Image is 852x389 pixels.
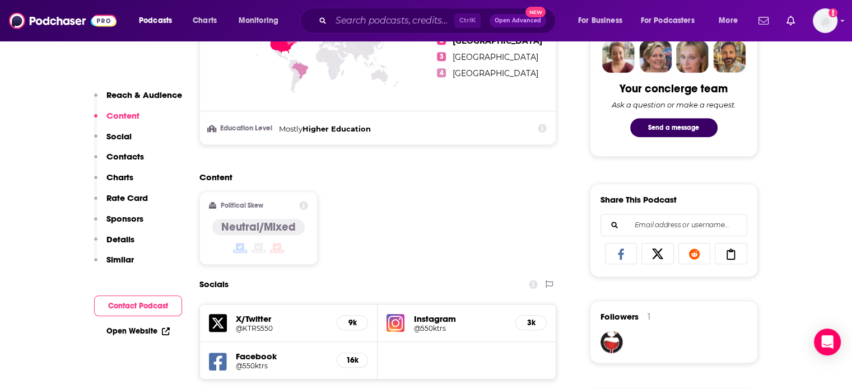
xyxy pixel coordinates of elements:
a: Share on Facebook [605,243,637,264]
input: Search podcasts, credits, & more... [331,12,454,30]
h5: X/Twitter [236,313,328,324]
h2: Content [199,172,548,182]
input: Email address or username... [610,214,738,236]
span: [GEOGRAPHIC_DATA] [453,68,538,78]
button: Contact Podcast [94,296,182,316]
div: Search podcasts, credits, & more... [311,8,566,34]
p: Details [106,234,134,245]
span: Monitoring [239,13,278,29]
button: Details [94,234,134,255]
h2: Political Skew [221,201,263,209]
span: [GEOGRAPHIC_DATA] [453,52,538,62]
div: Ask a question or make a request. [612,100,736,109]
button: Show profile menu [813,8,837,33]
a: Share on X/Twitter [641,243,674,264]
span: New [525,7,546,17]
h5: Facebook [236,351,328,362]
a: Share on Reddit [678,243,711,264]
h5: Instagram [413,313,506,324]
span: Higher Education [302,124,371,133]
h5: 16k [346,355,359,365]
span: Ctrl K [454,13,481,28]
svg: Add a profile image [828,8,837,17]
h3: Share This Podcast [600,194,677,205]
h4: Neutral/Mixed [221,220,296,234]
button: Contacts [94,151,144,172]
span: More [719,13,738,29]
button: Similar [94,254,134,275]
button: open menu [231,12,293,30]
span: Podcasts [139,13,172,29]
p: Rate Card [106,193,148,203]
div: 1 [648,312,650,322]
h3: Education Level [209,125,274,132]
img: carltonjohnson060 [600,331,623,353]
p: Reach & Audience [106,90,182,100]
div: Your concierge team [620,82,728,96]
img: User Profile [813,8,837,33]
button: Rate Card [94,193,148,213]
h5: 3k [525,318,537,327]
a: Copy Link [715,243,747,264]
a: Show notifications dropdown [782,11,799,30]
span: Mostly [279,124,302,133]
img: Jules Profile [676,40,709,73]
span: 3 [437,52,446,61]
img: Jon Profile [713,40,746,73]
p: Content [106,110,139,121]
a: @550ktrs [236,362,328,370]
img: Sydney Profile [602,40,635,73]
button: Charts [94,172,133,193]
img: Podchaser - Follow, Share and Rate Podcasts [9,10,117,31]
span: Charts [193,13,217,29]
span: Logged in as gbrussel [813,8,837,33]
p: Social [106,131,132,142]
span: For Podcasters [641,13,695,29]
p: Contacts [106,151,144,162]
img: iconImage [387,314,404,332]
div: Search followers [600,214,747,236]
button: open menu [570,12,636,30]
h5: 9k [346,318,359,327]
button: open menu [711,12,752,30]
a: Open Website [106,326,170,336]
h2: Socials [199,274,229,295]
a: @KTRS550 [236,324,328,332]
span: Followers [600,311,639,322]
button: Open AdvancedNew [490,14,546,27]
button: Content [94,110,139,131]
span: 4 [437,68,446,77]
button: open menu [634,12,711,30]
span: Open Advanced [495,18,541,24]
button: open menu [131,12,187,30]
button: Social [94,131,132,152]
button: Reach & Audience [94,90,182,110]
div: Open Intercom Messenger [814,329,841,355]
img: Barbara Profile [639,40,672,73]
p: Charts [106,172,133,182]
p: Similar [106,254,134,265]
a: @550ktrs [413,324,506,332]
button: Send a message [630,118,718,137]
span: For Business [578,13,622,29]
p: Sponsors [106,213,143,224]
button: Sponsors [94,213,143,234]
a: Show notifications dropdown [754,11,773,30]
a: Charts [185,12,224,30]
